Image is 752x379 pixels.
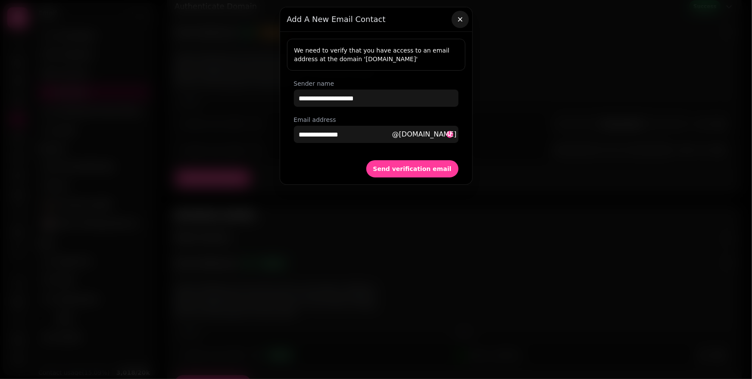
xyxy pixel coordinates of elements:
[392,129,457,140] span: @[DOMAIN_NAME]
[373,166,452,172] span: Send verification email
[294,115,459,124] label: Email address
[366,160,459,177] button: Send verification email
[294,79,459,88] label: Sender name
[294,46,458,63] p: We need to verify that you have access to an email address at the domain ' [DOMAIN_NAME] '
[287,14,465,25] h3: Add a new email contact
